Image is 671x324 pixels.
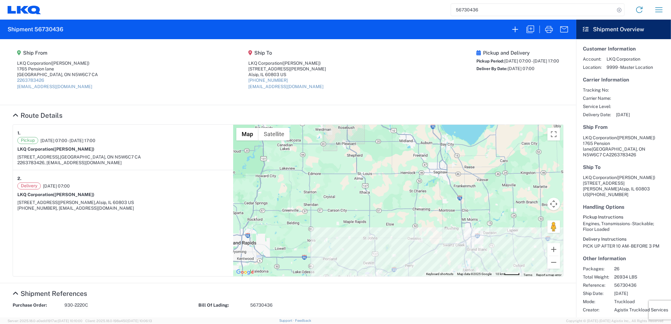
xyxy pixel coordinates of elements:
[614,282,668,288] span: 56730436
[583,77,664,83] h5: Carrier Information
[13,111,63,119] a: Hide Details
[17,175,21,183] strong: 2.
[616,112,630,117] span: [DATE]
[476,50,559,56] h5: Pickup and Delivery
[523,273,532,277] a: Terms
[508,66,535,71] span: [DATE] 07:00
[451,4,615,16] input: Shipment, tracking or reference number
[53,147,94,152] span: ([PERSON_NAME])
[282,61,321,66] span: ([PERSON_NAME])
[583,237,664,242] h6: Delivery Instructions
[426,272,453,276] button: Keyboard shortcuts
[17,154,60,159] span: [STREET_ADDRESS],
[566,318,663,324] span: Copyright © [DATE]-[DATE] Agistix Inc., All Rights Reserved
[17,205,229,211] div: [PHONE_NUMBER], [EMAIL_ADDRESS][DOMAIN_NAME]
[17,72,98,77] div: [GEOGRAPHIC_DATA], ON N5W6C7 CA
[127,319,152,323] span: [DATE] 10:06:13
[583,299,609,304] span: Mode:
[614,291,668,296] span: [DATE]
[583,135,664,158] address: [GEOGRAPHIC_DATA], ON N5W6C7 CA
[609,152,636,157] span: 2263783426
[53,192,94,197] span: ([PERSON_NAME])
[17,60,98,66] div: LKQ Corporation
[583,56,601,62] span: Account:
[43,183,70,189] span: [DATE] 07:00
[60,154,141,159] span: [GEOGRAPHIC_DATA], ON N5W6C7 CA
[258,128,290,141] button: Show satellite imagery
[64,302,88,308] span: 930-2220C
[583,266,609,272] span: Packages:
[583,164,664,170] h5: Ship To
[583,243,664,249] div: PICK UP AFTER 10 AM - BEFORE 3 PM
[17,192,94,197] strong: LKQ Corporation
[583,282,609,288] span: Reference:
[607,64,653,70] span: 9999 - Master Location
[17,160,229,165] div: 2263783426, [EMAIL_ADDRESS][DOMAIN_NAME]
[17,84,92,89] a: [EMAIL_ADDRESS][DOMAIN_NAME]
[96,200,134,205] span: Alsip, IL 60803 US
[583,204,664,210] h5: Handling Options
[248,50,326,56] h5: Ship To
[17,78,44,83] a: 2263783426
[583,87,611,93] span: Tracking No:
[617,175,655,180] span: ([PERSON_NAME])
[614,274,668,280] span: 26934 LBS
[13,302,60,308] strong: Purchase Order:
[589,192,628,197] span: [PHONE_NUMBER]
[583,112,611,117] span: Delivery Date:
[495,272,504,276] span: 10 km
[614,266,668,272] span: 26
[250,302,273,308] span: 56730436
[493,272,522,276] button: Map Scale: 10 km per 45 pixels
[17,129,21,137] strong: 1.
[476,59,504,63] span: Pickup Period:
[583,274,609,280] span: Total Weight:
[85,319,152,323] span: Client: 2025.18.0-198a450
[235,268,256,276] img: Google
[198,302,246,308] strong: Bill Of Lading:
[248,84,323,89] a: [EMAIL_ADDRESS][DOMAIN_NAME]
[457,272,492,276] span: Map data ©2025 Google
[583,135,617,140] span: LKQ Corporation
[17,200,96,205] span: [STREET_ADDRESS][PERSON_NAME],
[583,95,611,101] span: Carrier Name:
[583,46,664,52] h5: Customer Information
[236,128,258,141] button: Show street map
[583,141,610,152] span: 1765 Pension lane
[17,66,98,72] div: 1765 Pension lane
[583,124,664,130] h5: Ship From
[248,66,326,72] div: [STREET_ADDRESS][PERSON_NAME]
[17,50,98,56] h5: Ship From
[607,56,653,62] span: LKQ Corporation
[17,183,41,189] span: Delivery
[248,72,326,77] div: Alsip, IL 60803 US
[583,214,664,220] h6: Pickup Instructions
[617,135,655,140] span: ([PERSON_NAME])
[40,138,95,143] span: [DATE] 07:00 - [DATE] 17:00
[576,20,671,39] header: Shipment Overview
[547,198,560,210] button: Map camera controls
[504,58,559,63] span: [DATE] 07:00 - [DATE] 17:00
[547,243,560,256] button: Zoom in
[583,221,664,232] div: Engines, Transmissions - Stackable; Floor Loaded
[547,256,560,269] button: Zoom out
[279,319,295,322] a: Support
[583,64,601,70] span: Location:
[614,307,668,313] span: Agistix Truckload Services
[536,273,561,277] a: Report a map error
[583,307,609,313] span: Creator:
[248,60,326,66] div: LKQ Corporation
[476,66,508,71] span: Deliver By Date:
[583,104,611,109] span: Service Level:
[614,299,668,304] span: Truckload
[235,268,256,276] a: Open this area in Google Maps (opens a new window)
[547,220,560,233] button: Drag Pegman onto the map to open Street View
[583,175,655,191] span: LKQ Corporation [STREET_ADDRESS][PERSON_NAME]
[583,291,609,296] span: Ship Date:
[58,319,82,323] span: [DATE] 10:10:00
[51,61,89,66] span: ([PERSON_NAME])
[8,26,63,33] h2: Shipment 56730436
[13,290,87,297] a: Hide Details
[17,137,38,144] span: Pickup
[295,319,311,322] a: Feedback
